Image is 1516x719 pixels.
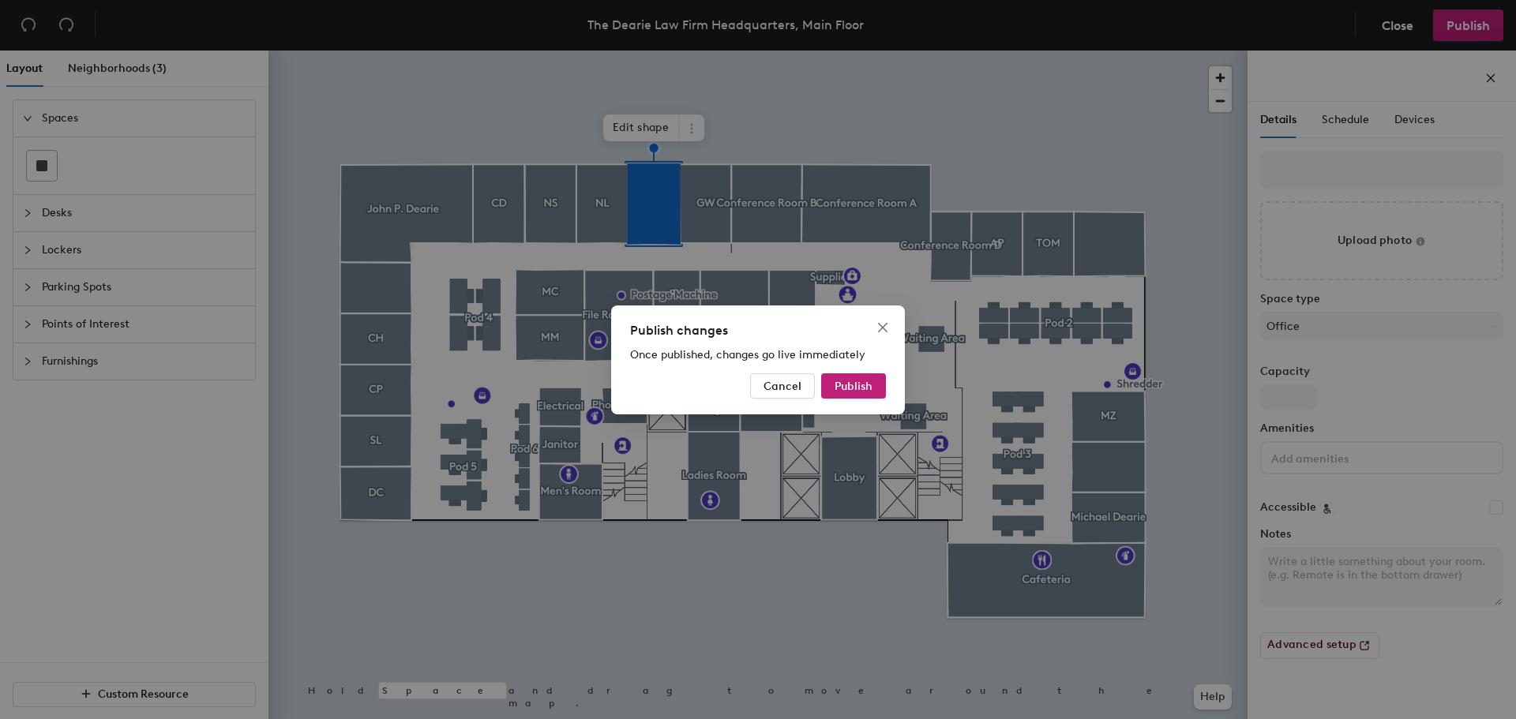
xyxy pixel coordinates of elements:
[630,348,865,361] span: Once published, changes go live immediately
[870,321,895,334] span: Close
[750,373,815,399] button: Cancel
[821,373,886,399] button: Publish
[870,315,895,340] button: Close
[876,321,889,334] span: close
[630,321,886,340] div: Publish changes
[835,379,872,392] span: Publish
[764,379,801,392] span: Cancel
